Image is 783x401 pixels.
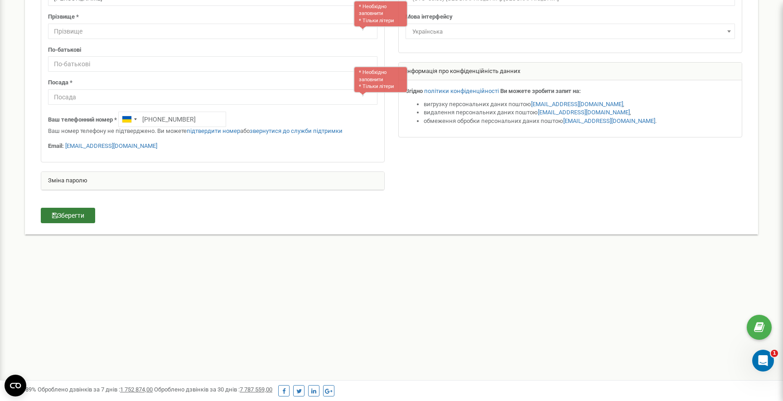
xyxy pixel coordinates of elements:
span: Українська [406,24,735,39]
div: Telephone country code [119,112,140,127]
li: видалення персональних даних поштою , [424,108,735,117]
span: Оброблено дзвінків за 30 днів : [154,386,272,393]
label: По-батькові [48,46,81,54]
a: політики конфіденційності [424,88,499,94]
div: Зміна паролю [41,172,384,190]
li: обмеження обробки персональних даних поштою . [424,117,735,126]
a: звернутися до служби підтримки [250,127,343,134]
strong: Ви можете зробити запит на: [500,88,581,94]
u: 7 787 559,00 [240,386,272,393]
p: Ваш номер телефону не підтверджено. Ви можете або [48,127,377,136]
a: підтвердити номер [187,127,240,134]
div: * Необхідно заповнити * Тільки літери [353,0,408,27]
label: Посада * [48,78,72,87]
input: По-батькові [48,56,377,72]
span: Оброблено дзвінків за 7 днів : [38,386,153,393]
label: Ваш телефонний номер * [48,116,117,124]
u: 1 752 874,00 [120,386,153,393]
div: Інформація про конфіденційність данних [399,63,742,81]
input: Прізвище [48,24,377,39]
span: Українська [409,25,732,38]
label: Мова інтерфейсу [406,13,453,21]
a: [EMAIL_ADDRESS][DOMAIN_NAME] [563,117,655,124]
a: [EMAIL_ADDRESS][DOMAIN_NAME] [538,109,630,116]
label: Прізвище * [48,13,79,21]
li: вигрузку персональних даних поштою , [424,100,735,109]
iframe: Intercom live chat [752,350,774,372]
input: Посада [48,89,377,105]
strong: Email: [48,142,64,149]
input: +1-800-555-55-55 [118,112,226,127]
div: * Необхідно заповнити * Тільки літери [353,66,408,93]
button: Зберегти [41,208,95,223]
span: 1 [771,350,778,357]
button: Open CMP widget [5,375,26,396]
a: [EMAIL_ADDRESS][DOMAIN_NAME] [65,142,157,149]
a: [EMAIL_ADDRESS][DOMAIN_NAME] [531,101,623,108]
strong: Згідно [406,88,423,94]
